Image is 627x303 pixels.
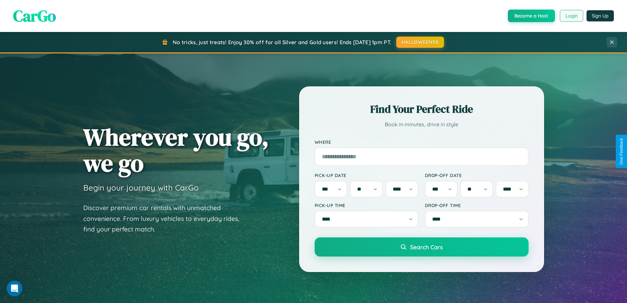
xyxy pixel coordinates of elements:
[315,237,529,257] button: Search Cars
[315,102,529,116] h2: Find Your Perfect Ride
[315,139,529,145] label: Where
[619,138,624,165] div: Give Feedback
[587,10,614,21] button: Sign Up
[83,183,199,193] h3: Begin your journey with CarGo
[315,120,529,129] p: Book in minutes, drive in style
[315,202,418,208] label: Pick-up Time
[410,243,443,251] span: Search Cars
[173,39,391,45] span: No tricks, just treats! Enjoy 30% off for all Silver and Gold users! Ends [DATE] 1pm PT.
[13,5,56,27] span: CarGo
[396,37,444,48] button: HALLOWEEN30
[315,172,418,178] label: Pick-up Date
[425,172,529,178] label: Drop-off Date
[425,202,529,208] label: Drop-off Time
[508,10,555,22] button: Become a Host
[83,202,248,235] p: Discover premium car rentals with unmatched convenience. From luxury vehicles to everyday rides, ...
[7,281,22,296] iframe: Intercom live chat
[560,10,583,22] button: Login
[83,124,269,176] h1: Wherever you go, we go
